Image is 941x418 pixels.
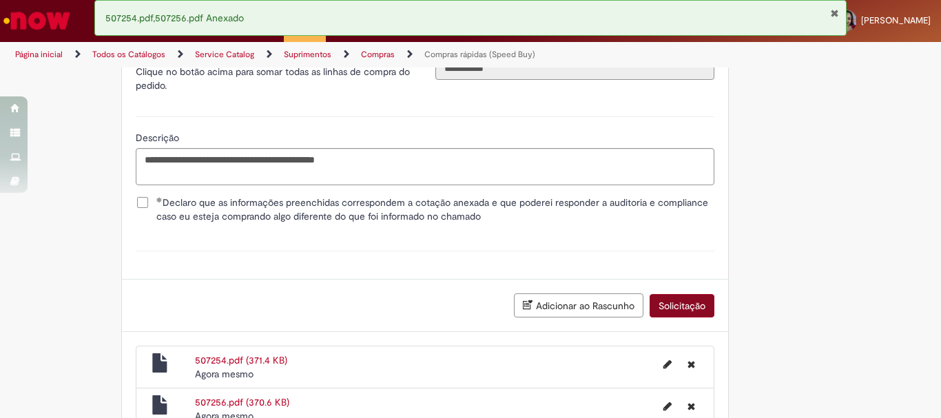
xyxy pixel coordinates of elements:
button: Adicionar ao Rascunho [514,293,643,317]
span: [PERSON_NAME] [861,14,931,26]
a: 507256.pdf (370.6 KB) [195,396,289,408]
span: 507254.pdf,507256.pdf Anexado [105,12,244,24]
button: Solicitação [650,294,714,317]
a: Compras [361,49,395,60]
span: Obrigatório Preenchido [156,197,163,202]
p: Clique no botão acima para somar todas as linhas de compra do pedido. [136,65,415,92]
button: Excluir 507254.pdf [679,353,703,375]
button: Editar nome de arquivo 507254.pdf [655,353,680,375]
a: Página inicial [15,49,63,60]
button: Editar nome de arquivo 507256.pdf [655,395,680,417]
input: Valor Total (REAL) [435,56,714,80]
a: 507254.pdf (371.4 KB) [195,354,287,366]
button: Excluir 507256.pdf [679,395,703,417]
span: Descrição [136,132,182,144]
a: Todos os Catálogos [92,49,165,60]
a: Service Catalog [195,49,254,60]
ul: Trilhas de página [10,42,617,67]
span: Agora mesmo [195,368,254,380]
button: Fechar Notificação [830,8,839,19]
span: Declaro que as informações preenchidas correspondem a cotação anexada e que poderei responder a a... [156,196,714,223]
img: ServiceNow [1,7,72,34]
textarea: Descrição [136,148,714,185]
a: Suprimentos [284,49,331,60]
time: 01/10/2025 10:12:10 [195,368,254,380]
a: Compras rápidas (Speed Buy) [424,49,535,60]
